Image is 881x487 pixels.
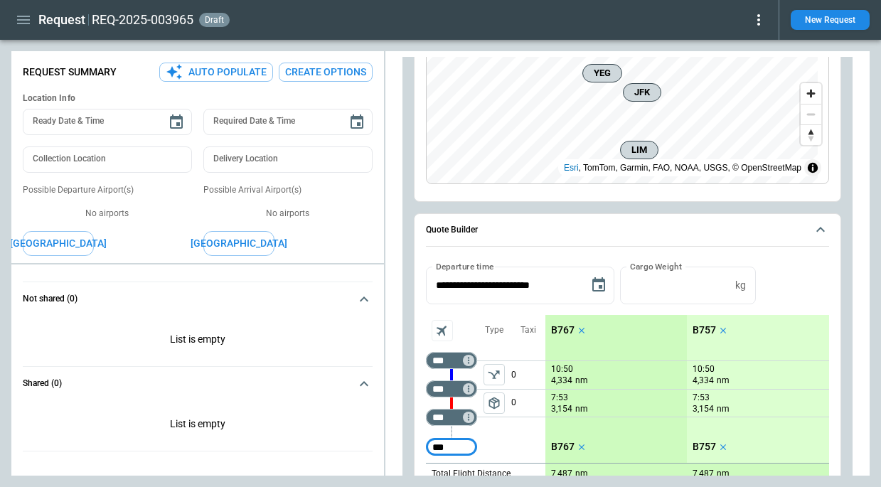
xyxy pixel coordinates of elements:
canvas: Map [427,39,818,184]
h6: Quote Builder [426,225,478,235]
button: Quote Builder [426,214,829,247]
p: B757 [693,324,716,336]
button: Not shared (0) [23,282,373,316]
a: Esri [564,163,579,173]
p: No airports [203,208,373,220]
p: Type [485,324,503,336]
button: left aligned [484,364,505,385]
h6: Location Info [23,93,373,104]
p: Possible Arrival Airport(s) [203,184,373,196]
button: Choose date [343,108,371,137]
p: 4,334 [693,375,714,387]
label: Departure time [436,260,494,272]
button: New Request [791,10,870,30]
div: , TomTom, Garmin, FAO, NOAA, USGS, © OpenStreetMap [564,161,801,175]
div: Too short [426,380,477,397]
p: nm [717,403,730,415]
div: Not shared (0) [23,401,373,451]
h2: REQ-2025-003965 [92,11,193,28]
h1: Request [38,11,85,28]
p: nm [575,403,588,415]
span: Aircraft selection [432,320,453,341]
span: LIM [626,143,652,157]
p: nm [717,468,730,480]
button: Shared (0) [23,367,373,401]
button: Auto Populate [159,63,273,82]
p: List is empty [23,401,373,451]
h6: Not shared (0) [23,294,78,304]
p: No airports [23,208,192,220]
p: kg [735,279,746,291]
button: [GEOGRAPHIC_DATA] [23,231,94,256]
label: Cargo Weight [630,260,682,272]
p: 4,334 [551,375,572,387]
p: 3,154 [551,403,572,415]
span: JFK [629,85,655,100]
button: [GEOGRAPHIC_DATA] [203,231,274,256]
span: Type of sector [484,364,505,385]
p: B767 [551,324,575,336]
p: List is empty [23,316,373,366]
div: Too short [426,409,477,426]
p: 7:53 [693,392,710,403]
button: Choose date, selected date is Sep 29, 2025 [584,271,613,299]
p: B767 [551,441,575,453]
span: package_2 [487,396,501,410]
p: 3,154 [693,403,714,415]
div: Not found [426,352,477,369]
button: Reset bearing to north [801,124,821,145]
button: left aligned [484,392,505,414]
p: B757 [693,441,716,453]
p: nm [575,468,588,480]
p: 10:50 [693,364,715,375]
summary: Toggle attribution [804,159,821,176]
p: Request Summary [23,66,117,78]
span: Type of sector [484,392,505,414]
div: Not shared (0) [23,316,373,366]
span: YEG [589,66,616,80]
p: nm [575,375,588,387]
h6: Shared (0) [23,379,62,388]
p: Total Flight Distance [432,468,511,480]
button: Zoom out [801,104,821,124]
p: 0 [511,390,545,417]
p: 7:53 [551,392,568,403]
p: 7,487 [551,469,572,479]
p: Possible Departure Airport(s) [23,184,192,196]
p: 7,487 [693,469,714,479]
span: draft [202,15,227,25]
button: Choose date [162,108,191,137]
button: Zoom in [801,83,821,104]
p: nm [717,375,730,387]
div: Too short [426,439,477,456]
p: Taxi [520,324,536,336]
p: 10:50 [551,364,573,375]
p: 0 [511,361,545,389]
button: Create Options [279,63,373,82]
